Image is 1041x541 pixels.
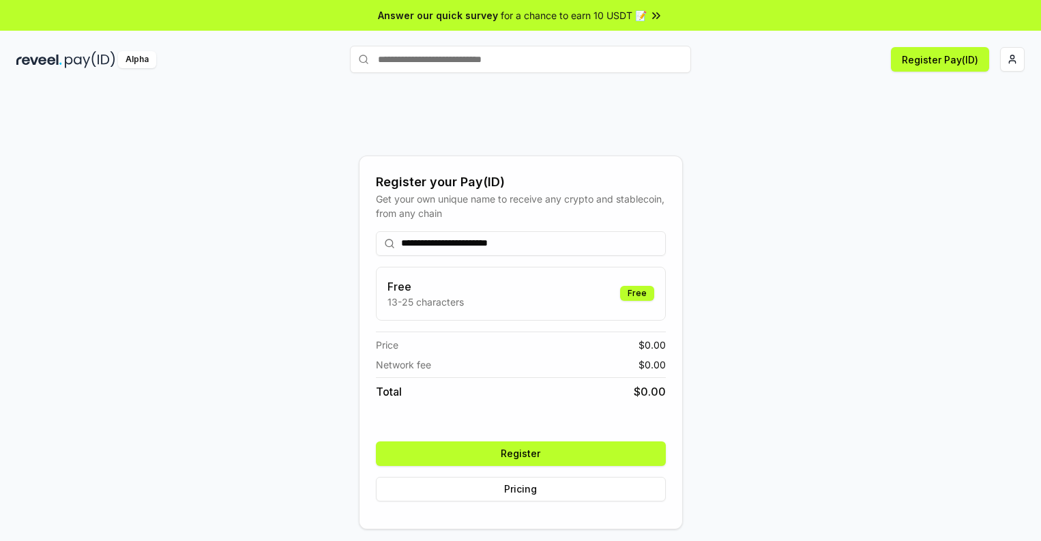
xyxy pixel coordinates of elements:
[891,47,989,72] button: Register Pay(ID)
[376,173,666,192] div: Register your Pay(ID)
[118,51,156,68] div: Alpha
[387,278,464,295] h3: Free
[376,477,666,501] button: Pricing
[65,51,115,68] img: pay_id
[376,441,666,466] button: Register
[378,8,498,23] span: Answer our quick survey
[639,338,666,352] span: $ 0.00
[501,8,647,23] span: for a chance to earn 10 USDT 📝
[376,192,666,220] div: Get your own unique name to receive any crypto and stablecoin, from any chain
[634,383,666,400] span: $ 0.00
[639,357,666,372] span: $ 0.00
[376,383,402,400] span: Total
[376,338,398,352] span: Price
[620,286,654,301] div: Free
[387,295,464,309] p: 13-25 characters
[16,51,62,68] img: reveel_dark
[376,357,431,372] span: Network fee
